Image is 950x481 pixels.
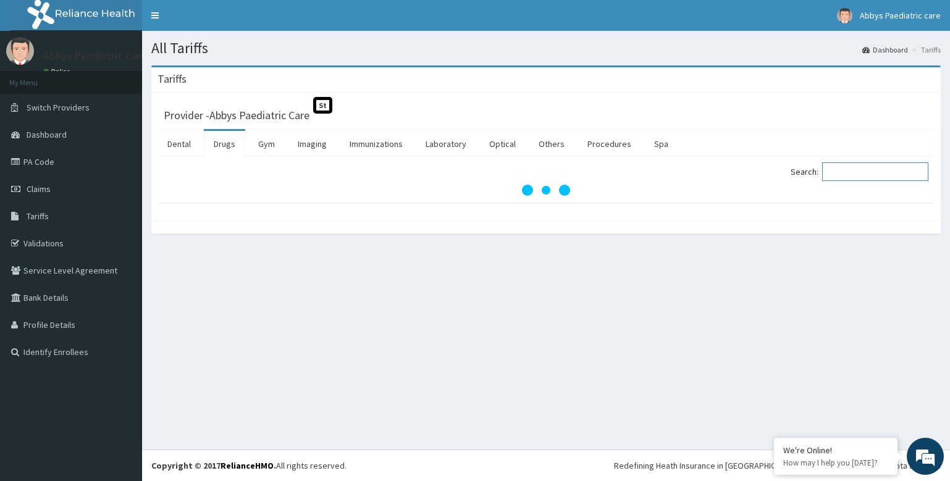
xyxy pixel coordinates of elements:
[248,131,285,157] a: Gym
[43,50,146,61] p: Abbys Paediatric care
[204,131,245,157] a: Drugs
[151,40,941,56] h1: All Tariffs
[521,165,571,215] svg: audio-loading
[644,131,678,157] a: Spa
[151,460,276,471] strong: Copyright © 2017 .
[142,450,950,481] footer: All rights reserved.
[158,73,187,85] h3: Tariffs
[416,131,476,157] a: Laboratory
[27,129,67,140] span: Dashboard
[783,445,888,456] div: We're Online!
[43,67,73,76] a: Online
[221,460,274,471] a: RelianceHMO
[909,44,941,55] li: Tariffs
[288,131,337,157] a: Imaging
[862,44,908,55] a: Dashboard
[614,459,941,472] div: Redefining Heath Insurance in [GEOGRAPHIC_DATA] using Telemedicine and Data Science!
[164,110,309,121] h3: Provider - Abbys Paediatric Care
[791,162,928,181] label: Search:
[822,162,928,181] input: Search:
[860,10,941,21] span: Abbys Paediatric care
[837,8,852,23] img: User Image
[27,211,49,222] span: Tariffs
[313,97,332,114] span: St
[783,458,888,468] p: How may I help you today?
[27,183,51,194] span: Claims
[578,131,641,157] a: Procedures
[6,37,34,65] img: User Image
[158,131,201,157] a: Dental
[529,131,574,157] a: Others
[340,131,413,157] a: Immunizations
[27,102,90,113] span: Switch Providers
[479,131,526,157] a: Optical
